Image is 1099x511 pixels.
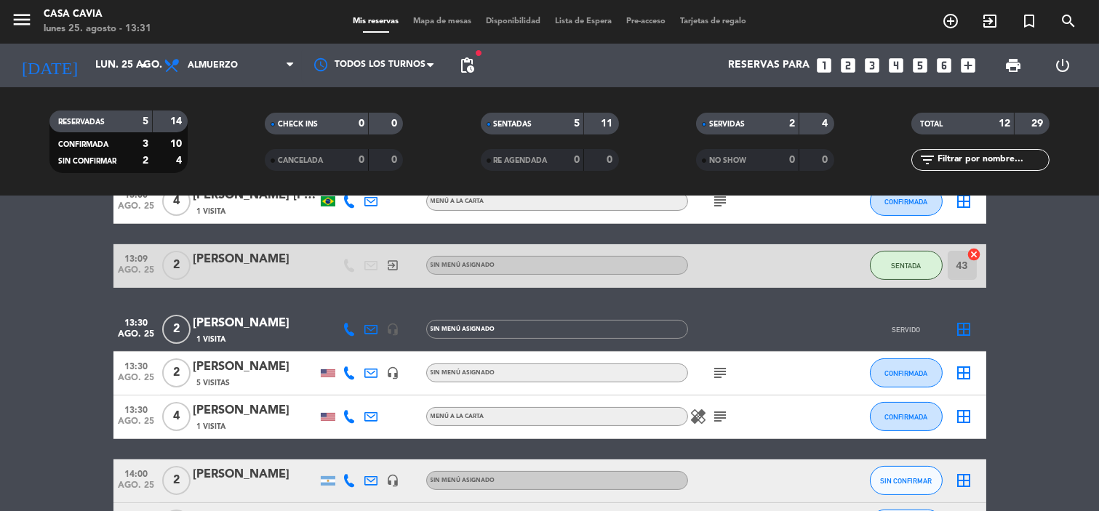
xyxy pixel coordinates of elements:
[956,472,973,489] i: border_all
[44,22,151,36] div: lunes 25. agosto - 13:31
[193,314,317,333] div: [PERSON_NAME]
[197,334,226,345] span: 1 Visita
[619,17,673,25] span: Pre-acceso
[712,364,730,382] i: subject
[188,60,238,71] span: Almuerzo
[728,60,810,71] span: Reservas para
[359,118,364,129] strong: 0
[431,414,484,419] span: Menú a la carta
[690,408,708,425] i: healing
[387,323,400,336] i: headset_mic
[197,421,226,432] span: 1 Visita
[999,118,1010,129] strong: 12
[494,157,548,164] span: RE AGENDADA
[959,56,978,75] i: add_box
[359,155,364,165] strong: 0
[387,259,400,272] i: exit_to_app
[197,377,231,389] span: 5 Visitas
[176,156,185,166] strong: 4
[387,366,400,379] i: headset_mic
[58,118,105,126] span: RESERVADAS
[712,193,730,210] i: subject
[143,139,148,149] strong: 3
[170,139,185,149] strong: 10
[278,121,318,128] span: CHECK INS
[942,12,959,30] i: add_circle_outline
[197,206,226,217] span: 1 Visita
[143,116,148,126] strong: 5
[822,155,831,165] strong: 0
[709,157,746,164] span: NO SHOW
[119,401,155,417] span: 13:30
[870,358,943,387] button: CONFIRMADA
[607,155,615,165] strong: 0
[193,250,317,269] div: [PERSON_NAME]
[494,121,532,128] span: SENTADAS
[387,474,400,487] i: headset_mic
[119,417,155,433] span: ago. 25
[162,187,191,216] span: 4
[789,155,795,165] strong: 0
[892,326,920,334] span: SERVIDO
[574,118,580,129] strong: 5
[574,155,580,165] strong: 0
[143,156,148,166] strong: 2
[431,262,495,268] span: Sin menú asignado
[981,12,999,30] i: exit_to_app
[345,17,406,25] span: Mis reservas
[119,373,155,390] span: ago. 25
[474,49,483,57] span: fiber_manual_record
[11,49,88,81] i: [DATE]
[870,251,943,280] button: SENTADA
[278,157,323,164] span: CANCELADA
[712,408,730,425] i: subject
[891,262,921,270] span: SENTADA
[431,326,495,332] span: Sin menú asignado
[406,17,479,25] span: Mapa de mesas
[880,477,932,485] span: SIN CONFIRMAR
[1020,12,1038,30] i: turned_in_not
[956,193,973,210] i: border_all
[839,56,858,75] i: looks_two
[119,249,155,266] span: 13:09
[162,402,191,431] span: 4
[919,151,936,169] i: filter_list
[58,158,116,165] span: SIN CONFIRMAR
[431,198,484,204] span: Menú a la carta
[119,201,155,218] span: ago. 25
[870,466,943,495] button: SIN CONFIRMAR
[789,118,795,129] strong: 2
[119,357,155,374] span: 13:30
[967,247,982,262] i: cancel
[135,57,153,74] i: arrow_drop_down
[193,465,317,484] div: [PERSON_NAME]
[11,9,33,36] button: menu
[391,118,400,129] strong: 0
[1055,57,1072,74] i: power_settings_new
[956,408,973,425] i: border_all
[119,480,155,497] span: ago. 25
[884,198,927,206] span: CONFIRMADA
[920,121,943,128] span: TOTAL
[936,152,1049,168] input: Filtrar por nombre...
[1031,118,1046,129] strong: 29
[870,402,943,431] button: CONFIRMADA
[119,329,155,346] span: ago. 25
[548,17,619,25] span: Lista de Espera
[870,187,943,216] button: CONFIRMADA
[193,401,317,420] div: [PERSON_NAME]
[119,313,155,330] span: 13:30
[601,118,615,129] strong: 11
[11,9,33,31] i: menu
[162,315,191,344] span: 2
[44,7,151,22] div: Casa Cavia
[193,358,317,377] div: [PERSON_NAME]
[479,17,548,25] span: Disponibilidad
[431,478,495,483] span: Sin menú asignado
[911,56,930,75] i: looks_5
[162,251,191,280] span: 2
[956,321,973,338] i: border_all
[58,141,108,148] span: CONFIRMADA
[822,118,831,129] strong: 4
[673,17,754,25] span: Tarjetas de regalo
